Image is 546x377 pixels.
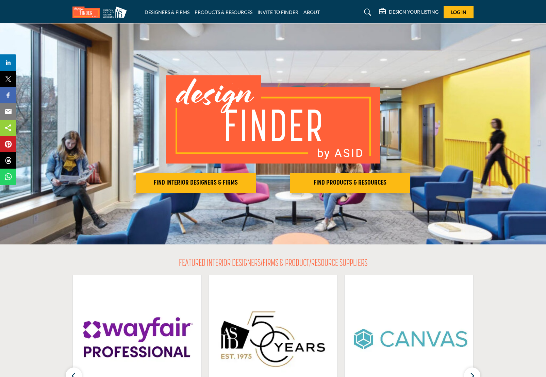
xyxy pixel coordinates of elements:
[379,8,439,16] div: DESIGN YOUR LISTING
[292,179,409,187] h2: FIND PRODUCTS & RESOURCES
[444,6,474,18] button: Log In
[451,9,466,15] span: Log In
[136,173,256,193] button: FIND INTERIOR DESIGNERS & FIRMS
[179,258,367,270] h2: FEATURED INTERIOR DESIGNERS/FIRMS & PRODUCT/RESOURCE SUPPLIERS
[389,9,439,15] h5: DESIGN YOUR LISTING
[138,179,254,187] h2: FIND INTERIOR DESIGNERS & FIRMS
[195,9,252,15] a: PRODUCTS & RESOURCES
[145,9,189,15] a: DESIGNERS & FIRMS
[166,75,380,164] img: image
[258,9,298,15] a: INVITE TO FINDER
[358,7,376,18] a: Search
[72,6,130,18] img: Site Logo
[290,173,411,193] button: FIND PRODUCTS & RESOURCES
[303,9,320,15] a: ABOUT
